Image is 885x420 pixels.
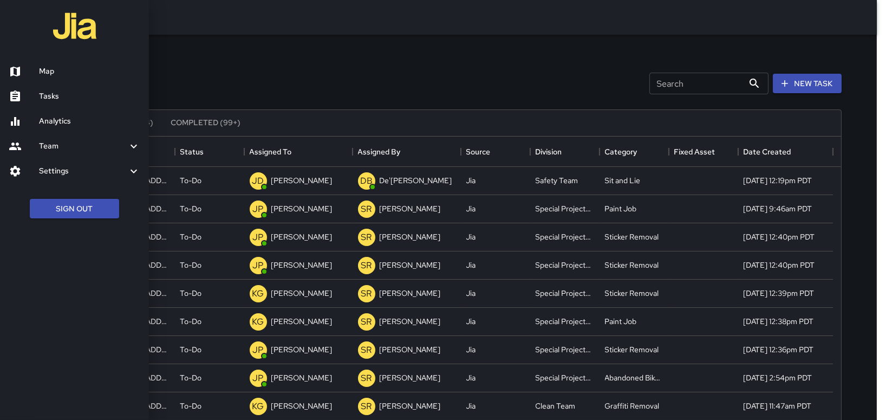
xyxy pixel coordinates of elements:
img: jia-logo [53,4,96,48]
h6: Tasks [39,91,140,102]
h6: Team [39,140,127,152]
button: Sign Out [30,199,119,219]
h6: Map [39,66,140,77]
h6: Analytics [39,115,140,127]
h6: Settings [39,165,127,177]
